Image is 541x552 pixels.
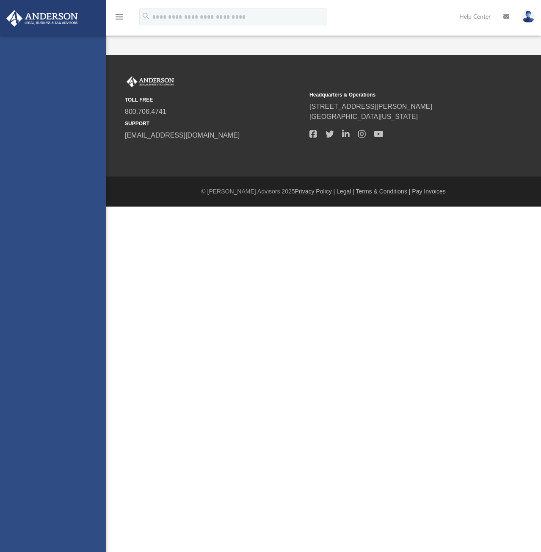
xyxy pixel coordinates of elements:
a: [GEOGRAPHIC_DATA][US_STATE] [309,113,418,120]
a: [EMAIL_ADDRESS][DOMAIN_NAME] [125,132,240,139]
img: Anderson Advisors Platinum Portal [125,76,176,87]
img: Anderson Advisors Platinum Portal [4,10,80,27]
div: © [PERSON_NAME] Advisors 2025 [106,187,541,196]
img: User Pic [522,11,535,23]
small: TOLL FREE [125,96,304,104]
a: Terms & Conditions | [356,188,411,195]
a: menu [114,16,124,22]
a: Privacy Policy | [295,188,335,195]
a: 800.706.4741 [125,108,166,115]
a: Pay Invoices [412,188,445,195]
small: Headquarters & Operations [309,91,488,99]
i: menu [114,12,124,22]
a: Legal | [337,188,354,195]
a: [STREET_ADDRESS][PERSON_NAME] [309,103,432,110]
small: SUPPORT [125,120,304,127]
i: search [141,11,151,21]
